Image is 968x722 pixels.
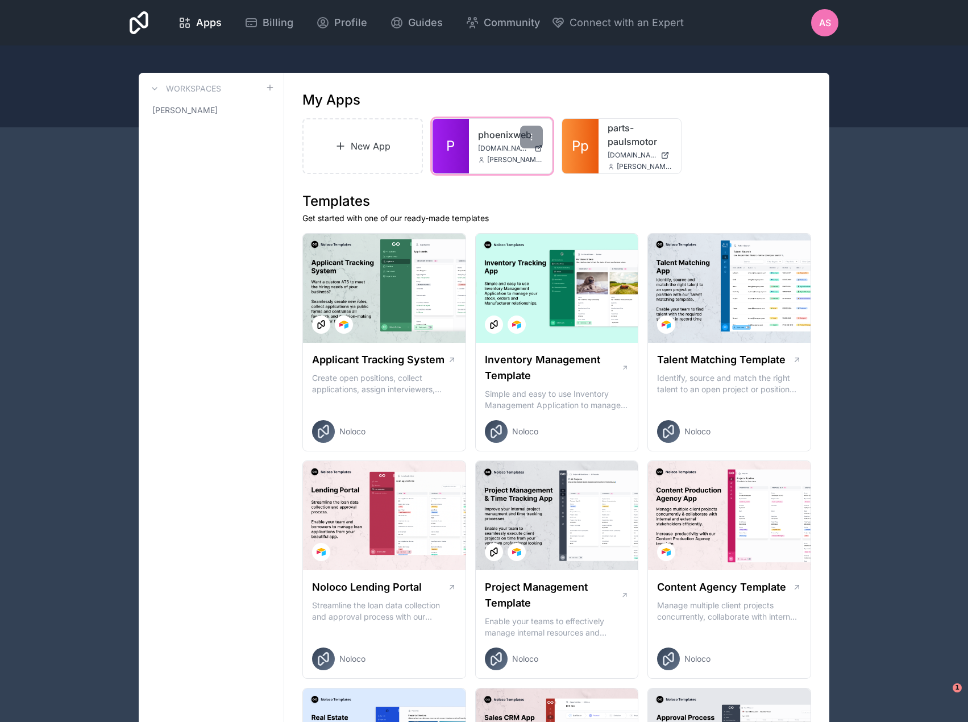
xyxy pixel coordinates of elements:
h1: Noloco Lending Portal [312,579,422,595]
p: Streamline the loan data collection and approval process with our Lending Portal template. [312,600,456,623]
span: Noloco [512,653,538,665]
a: Guides [381,10,452,35]
a: Apps [169,10,231,35]
span: Noloco [339,653,365,665]
span: Community [484,15,540,31]
iframe: Intercom live chat [929,683,957,711]
span: Profile [334,15,367,31]
a: Pp [562,119,599,173]
p: Create open positions, collect applications, assign interviewers, centralise candidate feedback a... [312,372,456,395]
h1: Project Management Template [485,579,621,611]
img: Airtable Logo [662,547,671,557]
img: Airtable Logo [512,320,521,329]
span: Noloco [684,653,711,665]
img: Airtable Logo [662,320,671,329]
p: Enable your teams to effectively manage internal resources and execute client projects on time. [485,616,629,638]
p: Get started with one of our ready-made templates [302,213,811,224]
span: Pp [572,137,589,155]
h1: Content Agency Template [657,579,786,595]
h1: Inventory Management Template [485,352,621,384]
h1: My Apps [302,91,360,109]
a: Profile [307,10,376,35]
span: 1 [953,683,962,692]
h3: Workspaces [166,83,221,94]
span: Noloco [339,426,365,437]
span: [DOMAIN_NAME] [608,151,657,160]
a: New App [302,118,423,174]
span: Billing [263,15,293,31]
a: [DOMAIN_NAME] [478,144,543,153]
span: Noloco [684,426,711,437]
a: Billing [235,10,302,35]
p: Manage multiple client projects concurrently, collaborate with internal and external stakeholders... [657,600,801,623]
h1: Applicant Tracking System [312,352,444,368]
span: Connect with an Expert [570,15,684,31]
p: Identify, source and match the right talent to an open project or position with our Talent Matchi... [657,372,801,395]
h1: Talent Matching Template [657,352,786,368]
span: [DOMAIN_NAME] [478,144,530,153]
span: Guides [408,15,443,31]
a: [DOMAIN_NAME] [608,151,672,160]
span: AS [819,16,831,30]
span: Apps [196,15,222,31]
a: Community [456,10,549,35]
a: Workspaces [148,82,221,96]
img: Airtable Logo [512,547,521,557]
span: [PERSON_NAME][EMAIL_ADDRESS][DOMAIN_NAME] [487,155,543,164]
img: Airtable Logo [339,320,348,329]
a: [PERSON_NAME] [148,100,275,121]
span: P [446,137,455,155]
button: Connect with an Expert [551,15,684,31]
span: Noloco [512,426,538,437]
p: Simple and easy to use Inventory Management Application to manage your stock, orders and Manufact... [485,388,629,411]
a: P [433,119,469,173]
a: phoenixweb [478,128,543,142]
span: [PERSON_NAME][EMAIL_ADDRESS][DOMAIN_NAME] [617,162,672,171]
span: [PERSON_NAME] [152,105,218,116]
h1: Templates [302,192,811,210]
a: parts-paulsmotor [608,121,672,148]
img: Airtable Logo [317,547,326,557]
